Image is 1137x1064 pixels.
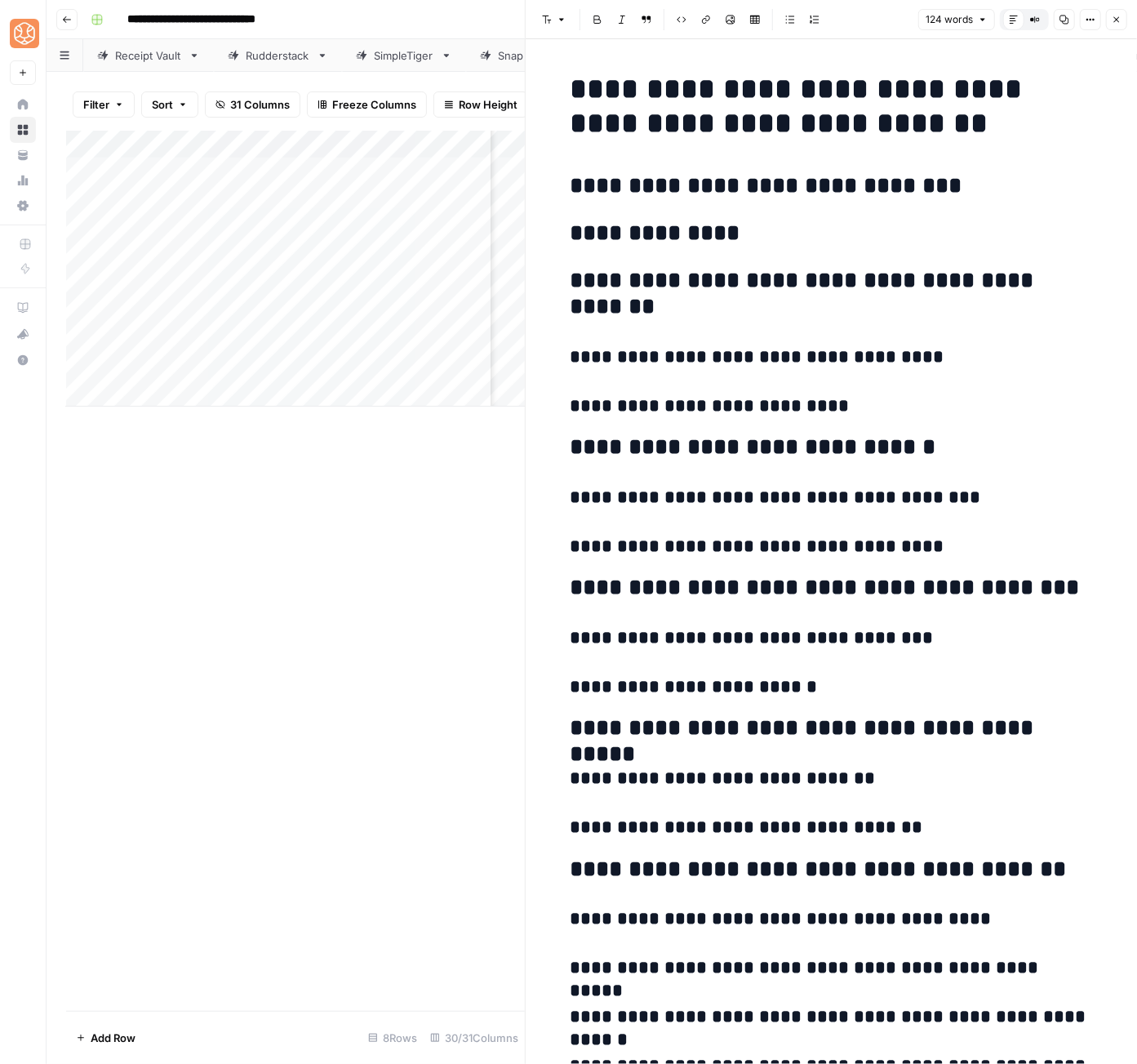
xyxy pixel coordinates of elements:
[10,117,36,143] a: Browse
[10,321,36,347] button: What's new?
[433,91,528,118] button: Row Height
[374,47,434,64] div: SimpleTiger
[342,39,466,72] a: SimpleTiger
[11,322,35,346] div: What's new?
[205,91,300,118] button: 31 Columns
[424,1025,525,1051] div: 30/31 Columns
[332,96,416,113] span: Freeze Columns
[10,91,36,118] a: Home
[73,91,135,118] button: Filter
[10,13,36,54] button: Workspace: SimpleTiger
[214,39,342,72] a: Rudderstack
[10,19,39,48] img: SimpleTiger Logo
[141,91,198,118] button: Sort
[91,1030,135,1046] span: Add Row
[459,96,517,113] span: Row Height
[115,47,182,64] div: Receipt Vault
[83,39,214,72] a: Receipt Vault
[10,142,36,168] a: Your Data
[230,96,290,113] span: 31 Columns
[10,167,36,194] a: Usage
[66,1025,145,1051] button: Add Row
[246,47,310,64] div: Rudderstack
[152,96,173,113] span: Sort
[498,47,584,64] div: Snap Projections
[362,1025,424,1051] div: 8 Rows
[926,12,973,27] span: 124 words
[466,39,615,72] a: Snap Projections
[307,91,427,118] button: Freeze Columns
[10,347,36,373] button: Help + Support
[10,295,36,321] a: AirOps Academy
[83,96,109,113] span: Filter
[918,9,995,30] button: 124 words
[10,193,36,219] a: Settings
